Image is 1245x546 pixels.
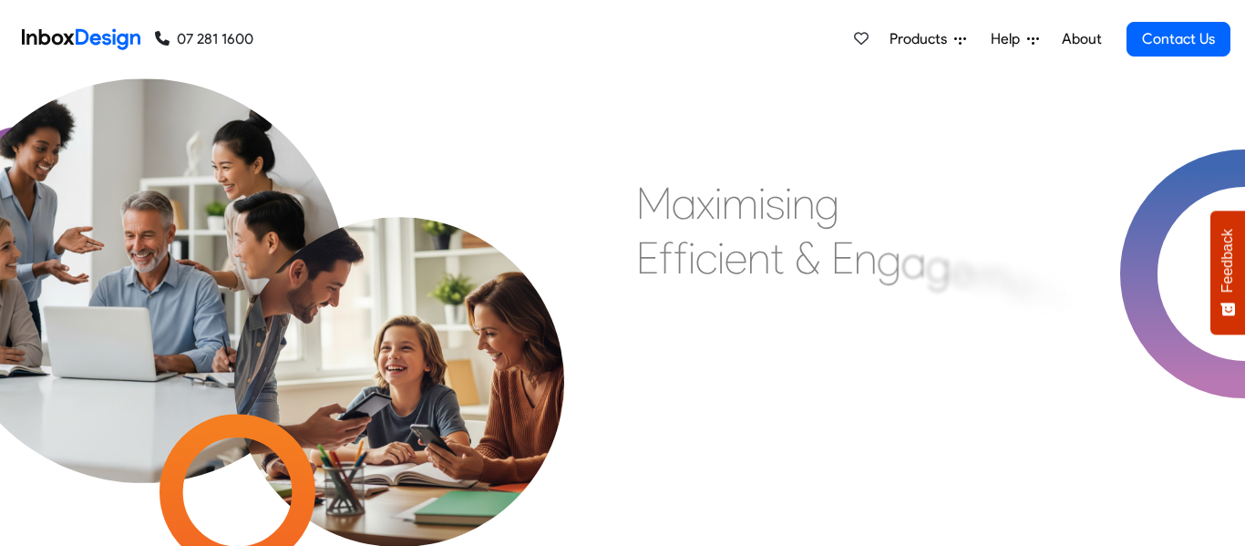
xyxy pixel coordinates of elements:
div: e [951,243,973,298]
a: About [1056,21,1106,57]
div: n [1033,263,1055,318]
div: m [973,249,1010,304]
a: Products [882,21,973,57]
div: s [766,176,785,231]
div: Maximising Efficient & Engagement, Connecting Schools, Families, and Students. [636,176,1078,449]
button: Feedback - Show survey [1210,211,1245,335]
div: a [672,176,696,231]
div: g [926,238,951,293]
div: E [636,231,659,285]
div: n [854,231,877,285]
div: c [695,231,717,285]
img: parents_with_child.png [193,134,605,546]
div: g [877,232,901,287]
div: i [785,176,792,231]
div: n [747,231,770,285]
a: 07 281 1600 [155,28,253,50]
div: i [715,176,722,231]
div: i [688,231,695,285]
span: Feedback [1219,229,1236,293]
div: t [1055,273,1069,327]
a: Contact Us [1127,22,1230,57]
div: f [674,231,688,285]
div: e [725,231,747,285]
div: x [696,176,715,231]
div: E [831,231,854,285]
div: & [795,231,820,285]
span: Products [890,28,954,50]
span: Help [991,28,1027,50]
div: n [792,176,815,231]
div: , [1069,283,1078,337]
div: f [659,231,674,285]
div: m [722,176,758,231]
div: M [636,176,672,231]
div: i [717,231,725,285]
div: t [770,231,784,285]
div: a [901,235,926,290]
div: g [815,176,839,231]
a: Help [983,21,1046,57]
div: e [1010,255,1033,310]
div: i [758,176,766,231]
